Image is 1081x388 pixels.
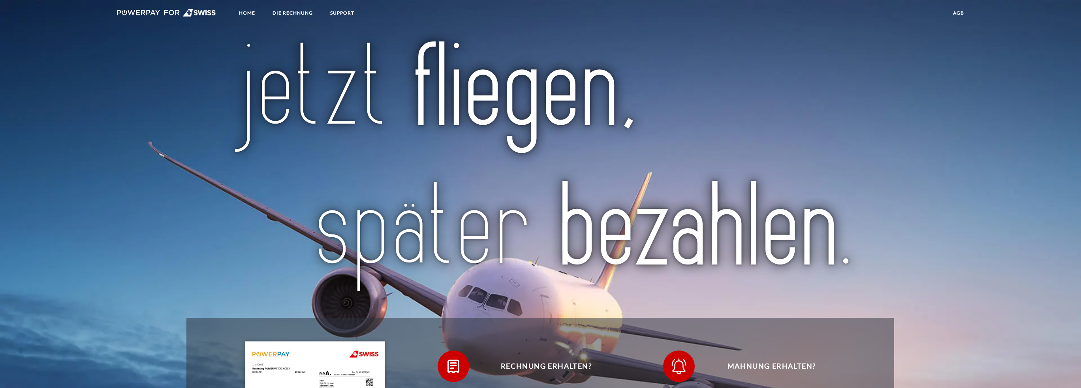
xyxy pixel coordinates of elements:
a: SUPPORT [323,6,361,20]
span: Rechnung erhalten? [449,351,643,382]
button: Rechnung erhalten? [438,351,643,382]
img: qb_bill.svg [444,356,463,376]
button: Mahnung erhalten? [663,351,869,382]
img: title-swiss_de.svg [227,39,853,297]
a: DIE RECHNUNG [266,6,320,20]
img: qb_bell.svg [669,356,689,376]
img: logo-swiss-white.svg [117,9,216,17]
a: Home [232,6,262,20]
a: agb [946,6,971,20]
span: Mahnung erhalten? [675,351,869,382]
